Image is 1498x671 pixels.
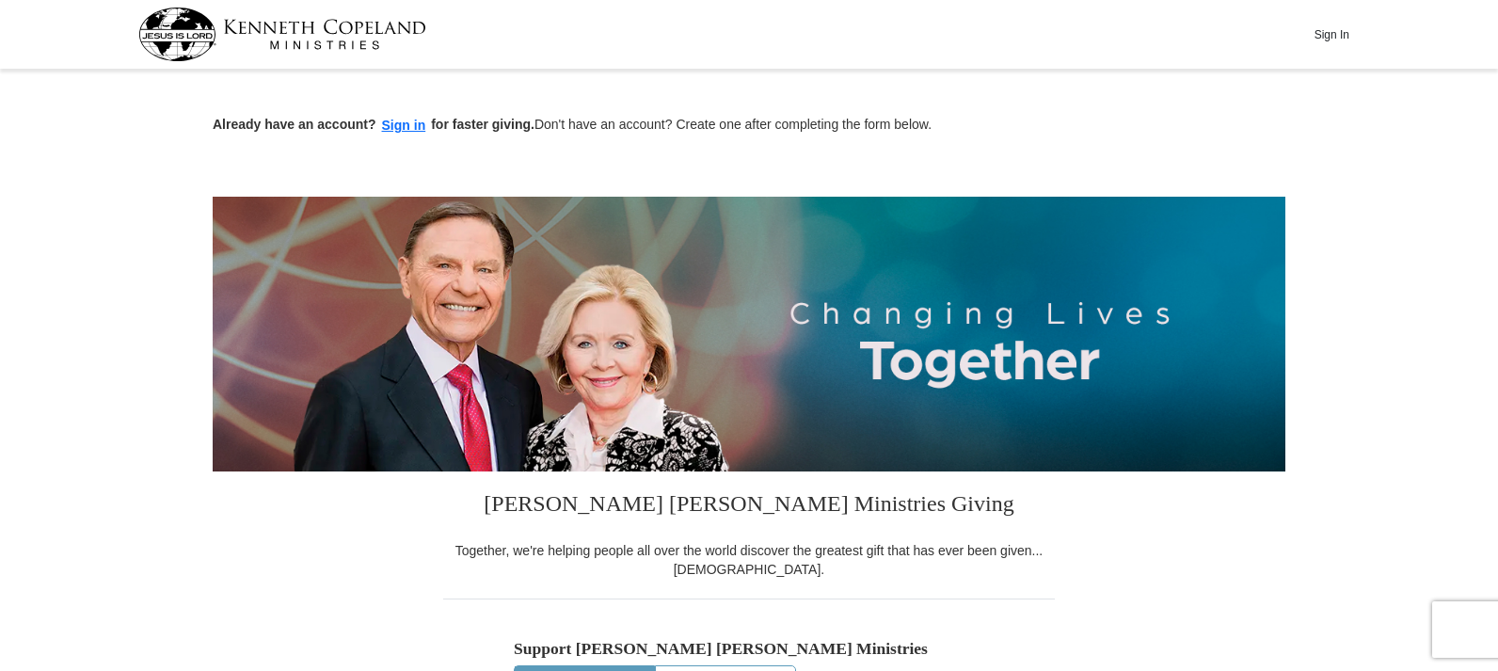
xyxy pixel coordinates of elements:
strong: Already have an account? for faster giving. [213,117,534,132]
img: kcm-header-logo.svg [138,8,426,61]
p: Don't have an account? Create one after completing the form below. [213,115,1285,136]
button: Sign in [376,115,432,136]
h5: Support [PERSON_NAME] [PERSON_NAME] Ministries [514,639,984,659]
h3: [PERSON_NAME] [PERSON_NAME] Ministries Giving [443,471,1055,541]
div: Together, we're helping people all over the world discover the greatest gift that has ever been g... [443,541,1055,579]
button: Sign In [1303,20,1360,49]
